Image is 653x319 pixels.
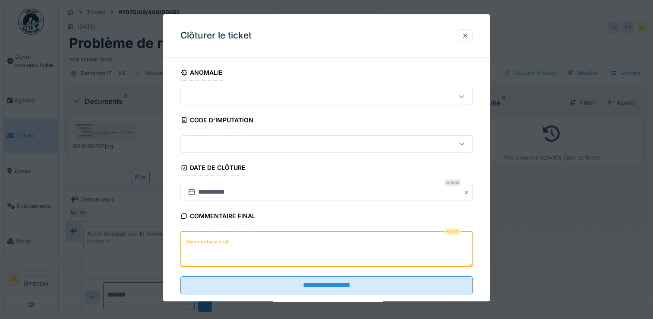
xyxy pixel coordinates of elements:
[180,114,253,128] div: Code d'imputation
[184,236,230,247] label: Commentaire final
[445,228,461,235] div: Requis
[463,183,473,201] button: Close
[180,210,256,225] div: Commentaire final
[180,30,252,41] h3: Clôturer le ticket
[445,180,461,187] div: Requis
[180,161,246,176] div: Date de clôture
[180,66,223,81] div: Anomalie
